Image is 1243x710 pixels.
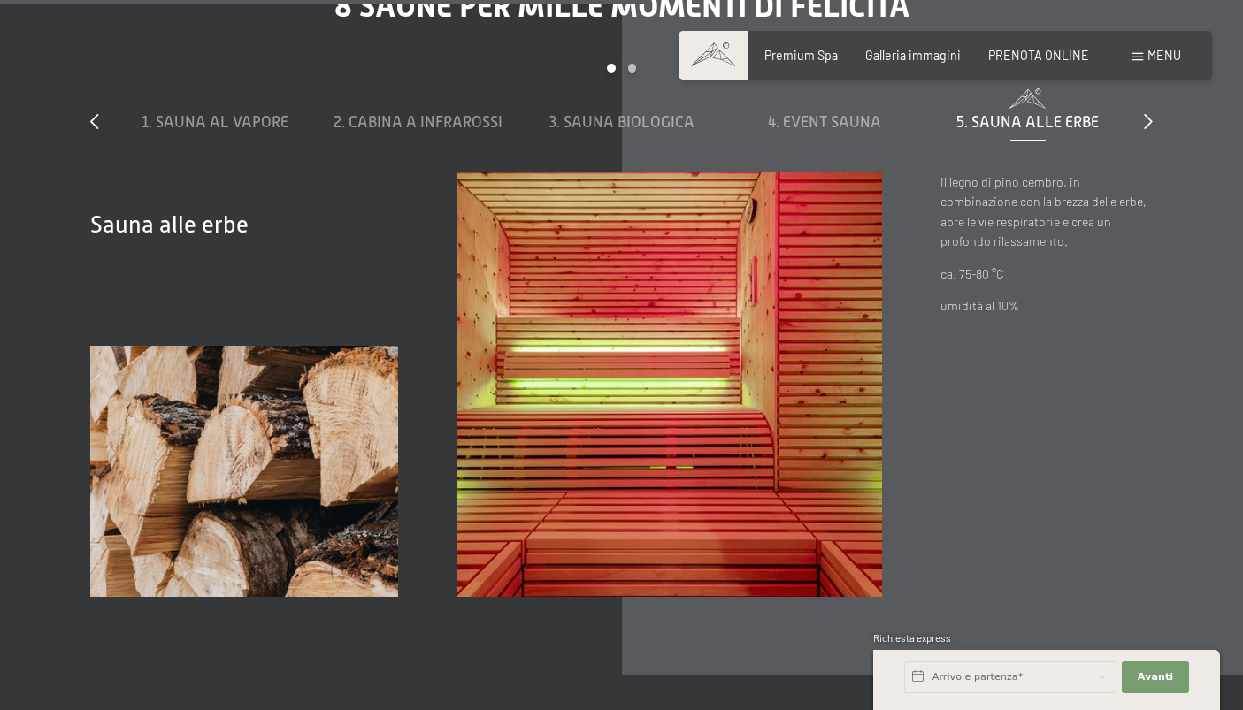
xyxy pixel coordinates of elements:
[873,632,951,644] span: Richiesta express
[607,64,616,73] div: Carousel Page 1 (Current Slide)
[90,211,249,238] span: Sauna alle erbe
[988,48,1089,63] a: PRENOTA ONLINE
[865,48,961,63] a: Galleria immagini
[940,296,1153,317] p: umidità al 10%
[457,172,882,598] img: [Translate to Italienisch:]
[90,346,398,597] img: [Translate to Italienisch:]
[142,113,288,131] span: 1. Sauna al vapore
[940,172,1153,252] p: Il legno di pino cembro, in combinazione con la brezza delle erbe, apre le vie respiratorie e cre...
[768,113,881,131] span: 4. Event Sauna
[1122,661,1189,693] button: Avanti
[1147,48,1181,63] span: Menu
[113,64,1129,88] div: Carousel Pagination
[764,48,838,63] a: Premium Spa
[1138,670,1173,684] span: Avanti
[956,113,1099,131] span: 5. Sauna alle erbe
[628,64,637,73] div: Carousel Page 2
[334,113,503,131] span: 2. Cabina a infrarossi
[940,264,1153,285] p: ca. 75-80 °C
[549,113,694,131] span: 3. Sauna biologica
